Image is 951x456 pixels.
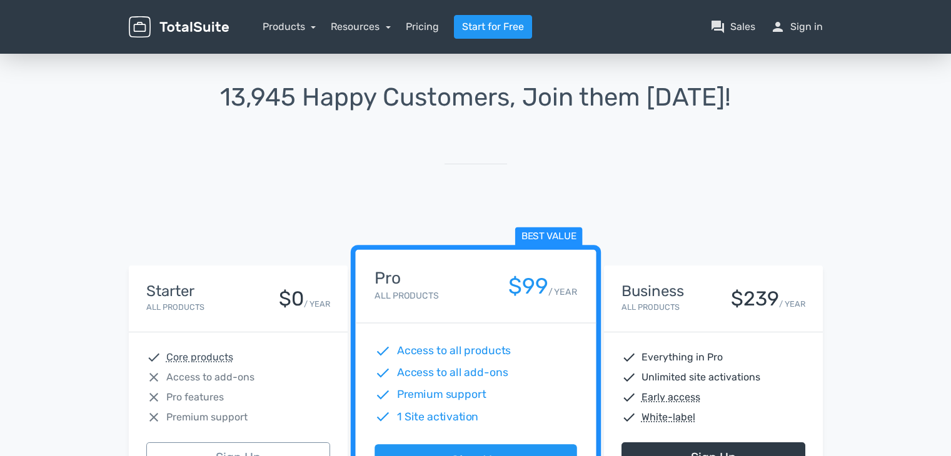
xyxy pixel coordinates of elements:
small: / YEAR [304,298,330,310]
a: Pricing [406,19,439,34]
span: person [770,19,785,34]
h4: Pro [375,269,438,287]
a: personSign in [770,19,823,34]
span: check [375,365,391,381]
h4: Starter [146,283,204,299]
img: TotalSuite for WordPress [129,16,229,38]
span: close [146,370,161,385]
abbr: Early access [642,390,700,405]
a: Products [263,21,316,32]
h4: Business [621,283,684,299]
span: Best value [515,227,582,247]
small: All Products [375,290,438,301]
span: check [621,410,637,425]
span: check [621,350,637,365]
span: check [621,370,637,385]
span: Everything in Pro [642,350,723,365]
span: Premium support [166,410,248,425]
span: 1 Site activation [396,409,478,425]
span: check [375,343,391,359]
span: close [146,410,161,425]
small: All Products [621,302,680,312]
h1: 13,945 Happy Customers, Join them [DATE]! [129,84,823,111]
span: check [621,390,637,405]
div: $0 [279,288,304,310]
div: $99 [508,274,548,299]
span: check [146,350,161,365]
a: question_answerSales [710,19,755,34]
div: $239 [731,288,779,310]
small: All Products [146,302,204,312]
span: check [375,409,391,425]
span: Pro features [166,390,224,405]
abbr: White-label [642,410,695,425]
span: Unlimited site activations [642,370,760,385]
span: Premium support [396,387,486,403]
span: close [146,390,161,405]
span: Access to all products [396,343,511,359]
span: Access to add-ons [166,370,254,385]
abbr: Core products [166,350,233,365]
span: check [375,387,391,403]
a: Start for Free [454,15,532,39]
a: Resources [331,21,391,32]
span: question_answer [710,19,725,34]
span: Access to all add-ons [396,365,508,381]
small: / YEAR [779,298,805,310]
small: / YEAR [548,285,576,299]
